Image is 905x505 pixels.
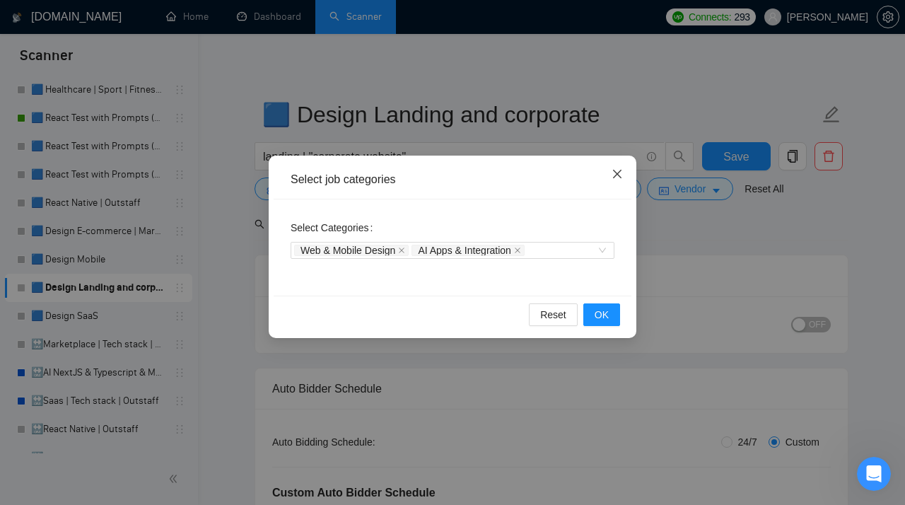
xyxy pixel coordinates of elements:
div: Select job categories [291,172,614,187]
span: Web & Mobile Design [294,245,409,256]
span: Reset [540,307,566,323]
span: OK [595,307,609,323]
button: Reset [529,303,578,326]
label: Select Categories [291,216,378,239]
span: close [514,247,521,254]
span: close [398,247,405,254]
button: Close [598,156,636,194]
span: AI Apps & Integration [411,245,525,256]
span: AI Apps & Integration [418,245,511,255]
span: close [612,168,623,180]
iframe: Intercom live chat [857,457,891,491]
button: OK [583,303,620,326]
span: Web & Mobile Design [300,245,395,255]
